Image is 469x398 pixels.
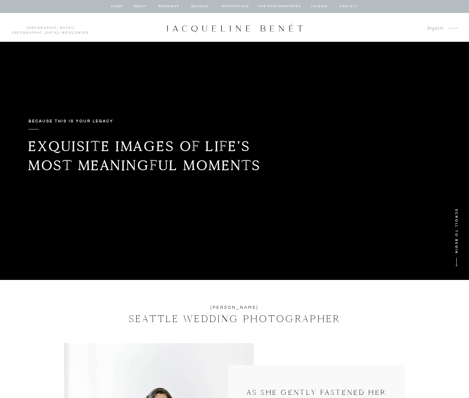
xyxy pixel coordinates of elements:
[452,209,460,264] p: SCROLL TO BEGIN
[29,119,114,123] b: Because this is your legacy
[309,4,330,9] a: journal
[28,138,261,174] b: Exquisite images of life’s most meaningful moments
[422,24,444,33] a: Inquire
[133,4,147,9] a: about
[108,311,361,326] h1: SEATTLE WEDDING PHOTOGRAPHER
[12,31,59,34] a: [GEOGRAPHIC_DATA]
[173,304,296,311] h2: [PERSON_NAME]
[111,4,123,9] a: home
[338,4,359,9] a: contact
[191,4,209,9] a: BOUDOIR
[259,4,301,9] a: for photographers
[9,26,92,30] p: | | Worldwide
[158,4,180,9] a: Weddings
[222,4,249,9] a: Motherhood
[27,26,73,30] a: [GEOGRAPHIC_DATA]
